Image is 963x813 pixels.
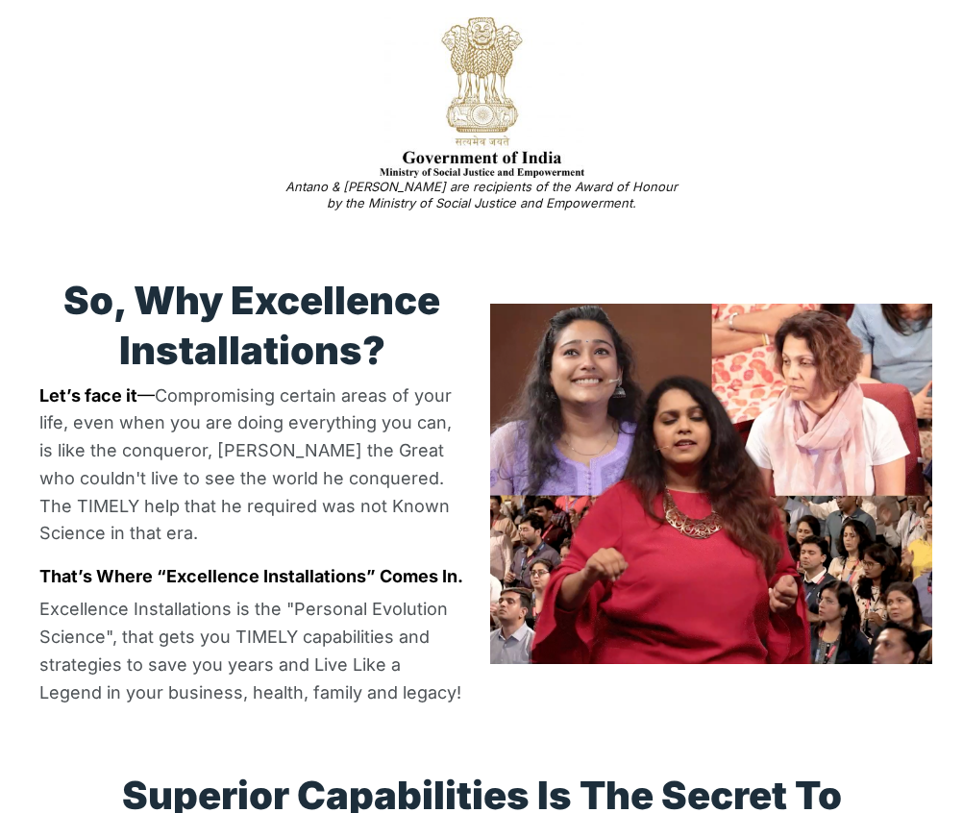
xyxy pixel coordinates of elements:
h3: Antano & [PERSON_NAME] are recipients of the Award of Honour by the Ministry of Social Justice an... [2,179,961,211]
strong: So, Why Excellence Installations? [63,277,440,374]
b: That’s Where “Excellence Installations” Comes In. [39,566,463,586]
span: — [137,385,155,406]
p: Compromising certain areas of your life, even when you are doing everything you can, is like the ... [39,382,465,549]
img: govt. logo [380,17,584,178]
p: Excellence Installations is the "Personal Evolution Science", that gets you TIMELY capabilities a... [39,596,465,706]
span: Let’s face it [39,385,137,406]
